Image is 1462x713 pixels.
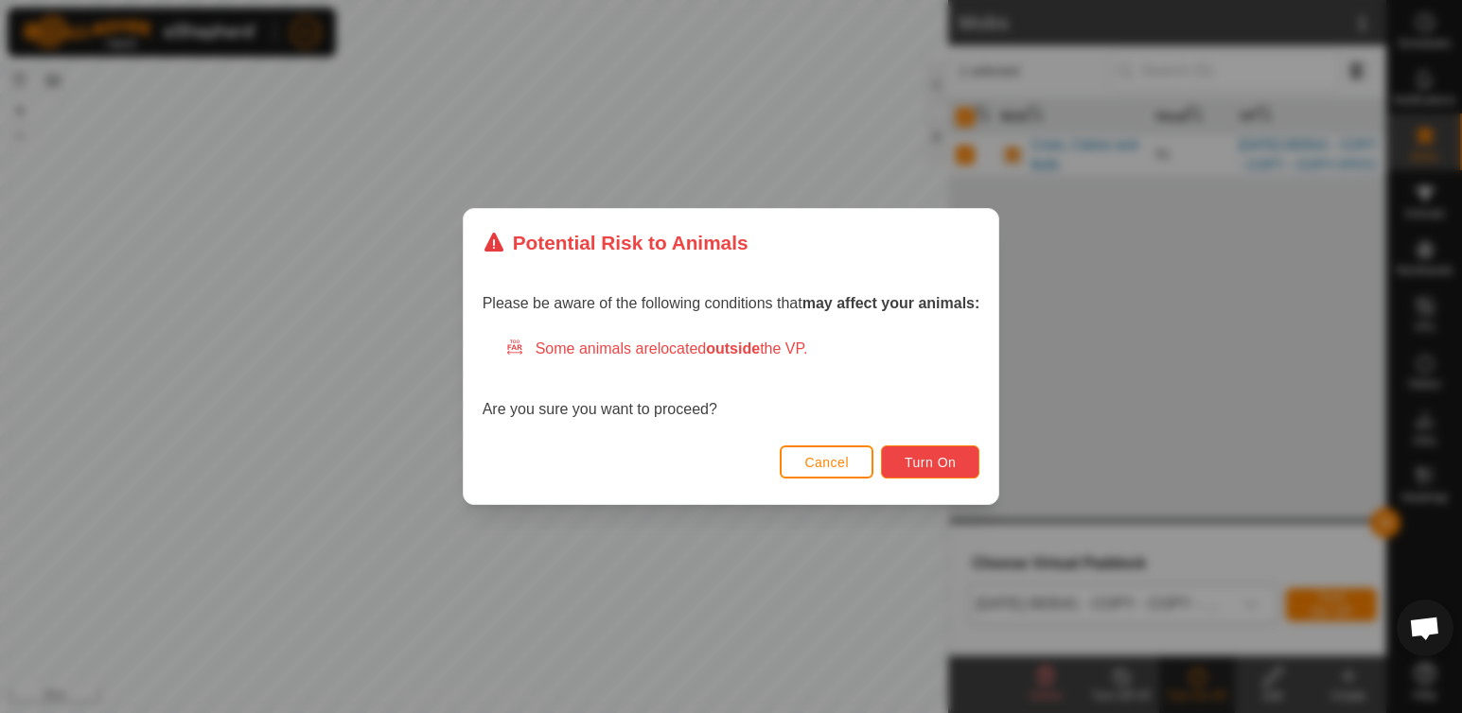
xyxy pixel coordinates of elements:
span: Cancel [804,455,849,470]
div: Some animals are [505,338,980,360]
button: Cancel [780,445,873,478]
strong: may affect your animals: [802,295,980,311]
div: Are you sure you want to proceed? [483,338,980,421]
button: Turn On [881,445,979,478]
div: Potential Risk to Animals [483,228,749,257]
strong: outside [706,340,760,356]
span: Turn On [905,455,956,470]
span: located the VP. [658,340,808,356]
div: Open chat [1397,600,1453,656]
span: Please be aware of the following conditions that [483,295,980,311]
